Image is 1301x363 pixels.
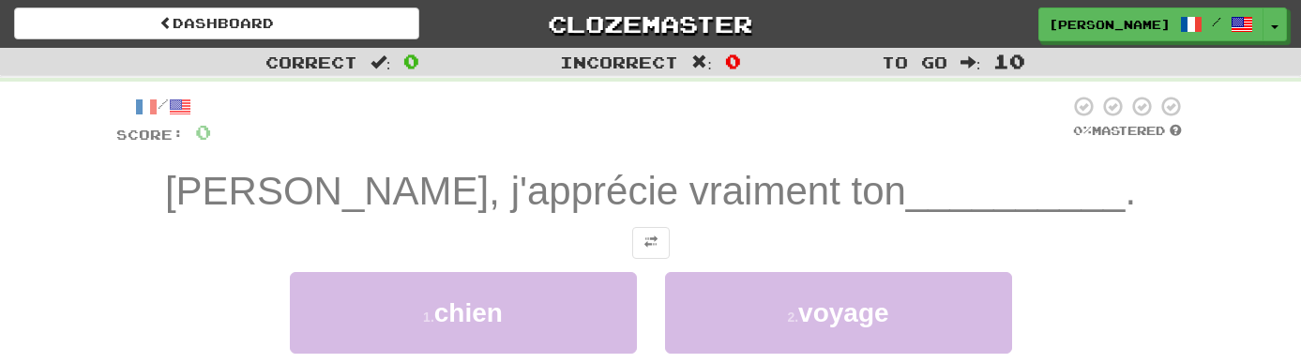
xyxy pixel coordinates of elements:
[1125,169,1136,213] span: .
[665,272,1012,354] button: 2.voyage
[290,272,637,354] button: 1.chien
[403,50,419,72] span: 0
[165,169,906,213] span: [PERSON_NAME], j'apprécie vraiment ton
[798,298,889,327] span: voyage
[14,8,419,39] a: Dashboard
[447,8,853,40] a: Clozemaster
[1212,15,1221,28] span: /
[993,50,1025,72] span: 10
[906,169,1126,213] span: __________
[423,310,434,325] small: 1 .
[1069,123,1186,140] div: Mastered
[725,50,741,72] span: 0
[882,53,947,71] span: To go
[787,310,798,325] small: 2 .
[434,298,503,327] span: chien
[1073,123,1092,138] span: 0 %
[371,54,391,70] span: :
[265,53,357,71] span: Correct
[1038,8,1263,41] a: [PERSON_NAME] /
[961,54,981,70] span: :
[632,227,670,259] button: Toggle translation (alt+t)
[195,120,211,144] span: 0
[116,95,211,118] div: /
[116,127,184,143] span: Score:
[691,54,712,70] span: :
[560,53,678,71] span: Incorrect
[1049,16,1171,33] span: [PERSON_NAME]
